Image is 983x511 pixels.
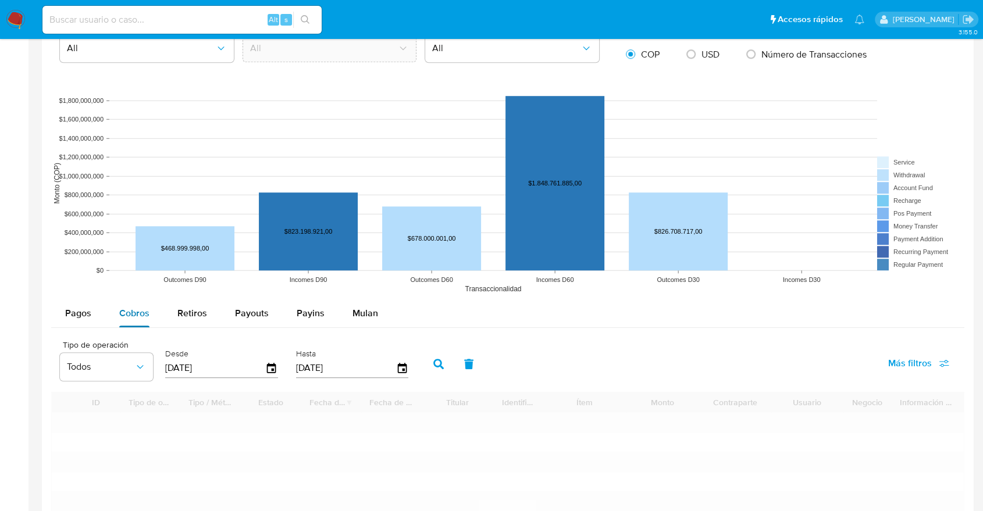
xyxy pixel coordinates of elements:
p: juan.tosini@mercadolibre.com [892,14,958,25]
span: s [284,14,288,25]
a: Salir [962,13,974,26]
span: Accesos rápidos [778,13,843,26]
span: Alt [269,14,278,25]
span: 3.155.0 [958,27,977,37]
a: Notificaciones [854,15,864,24]
button: search-icon [293,12,317,28]
input: Buscar usuario o caso... [42,12,322,27]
